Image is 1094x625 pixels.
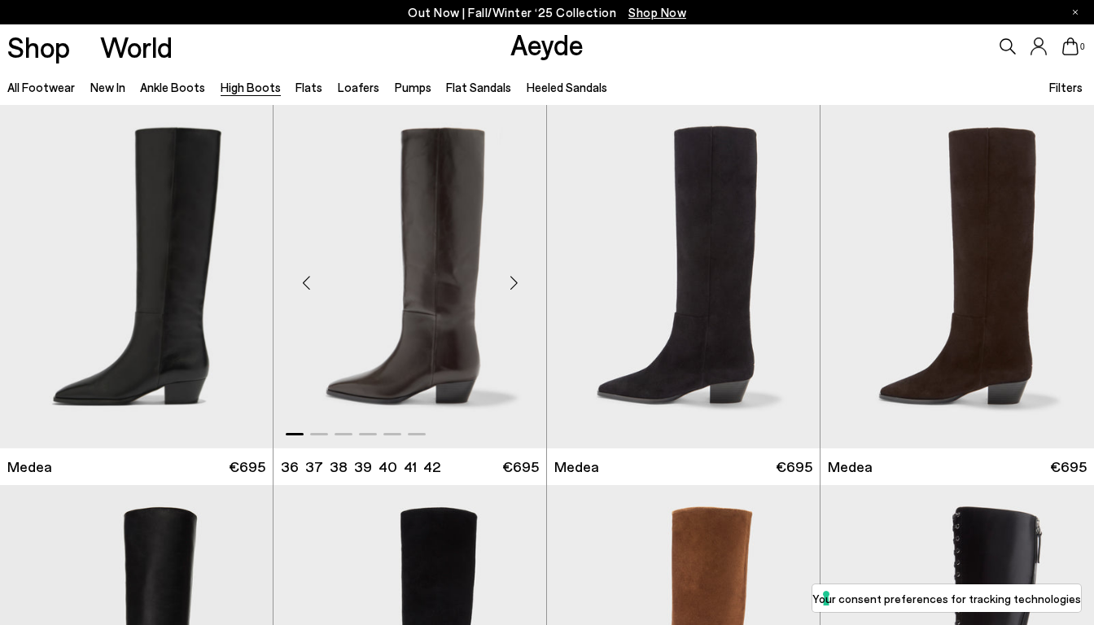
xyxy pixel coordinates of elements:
a: Aeyde [510,27,584,61]
a: Next slide Previous slide [273,105,546,448]
img: Medea Knee-High Boots [273,105,546,448]
a: Heeled Sandals [527,80,607,94]
span: Medea [828,457,873,477]
a: All Footwear [7,80,75,94]
span: Medea [554,457,599,477]
a: Pumps [395,80,431,94]
li: 37 [305,457,323,477]
label: Your consent preferences for tracking technologies [812,590,1081,607]
div: Next slide [489,259,538,308]
li: 38 [330,457,348,477]
a: New In [90,80,125,94]
div: 1 / 6 [273,105,546,448]
a: Loafers [338,80,379,94]
a: Ankle Boots [140,80,205,94]
a: 36 37 38 39 40 41 42 €695 [273,448,546,485]
p: Out Now | Fall/Winter ‘25 Collection [408,2,686,23]
a: 0 [1062,37,1079,55]
span: Filters [1049,80,1083,94]
ul: variant [281,457,435,477]
a: Shop [7,33,70,61]
span: €695 [1050,457,1087,477]
a: Medea €695 [820,448,1094,485]
a: World [100,33,173,61]
li: 42 [423,457,440,477]
div: Previous slide [282,259,330,308]
a: Medea €695 [547,448,820,485]
li: 41 [404,457,417,477]
li: 40 [379,457,397,477]
span: €695 [229,457,265,477]
li: 36 [281,457,299,477]
li: 39 [354,457,372,477]
a: Flats [295,80,322,94]
span: €695 [502,457,539,477]
a: High Boots [221,80,281,94]
span: €695 [776,457,812,477]
img: Medea Suede Knee-High Boots [820,105,1094,448]
span: 0 [1079,42,1087,51]
img: Medea Suede Knee-High Boots [547,105,820,448]
button: Your consent preferences for tracking technologies [812,584,1081,612]
a: Flat Sandals [446,80,511,94]
span: Navigate to /collections/new-in [628,5,686,20]
span: Medea [7,457,52,477]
